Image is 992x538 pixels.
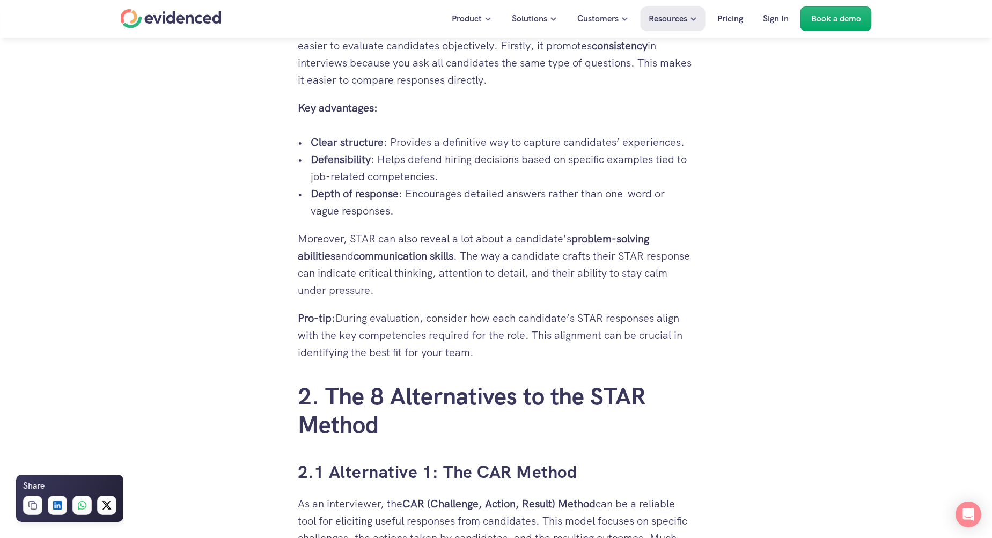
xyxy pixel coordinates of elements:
strong: Pro-tip: [298,311,335,325]
p: Resources [649,12,687,26]
p: Product [452,12,482,26]
strong: problem-solving abilities [298,232,652,263]
strong: Clear structure [311,135,384,149]
p: Sign In [763,12,789,26]
strong: Defensibility [311,152,371,166]
p: Solutions [512,12,547,26]
h6: Share [23,479,45,493]
div: Open Intercom Messenger [956,502,981,527]
strong: Key advantages: [298,101,378,115]
a: Book a demo [800,6,872,31]
p: : Encourages detailed answers rather than one-word or vague responses. [311,185,695,219]
a: Pricing [709,6,751,31]
a: 2.1 Alternative 1: The CAR Method [298,461,577,483]
a: Home [121,9,222,28]
p: Moreover, STAR can also reveal a lot about a candidate's and . The way a candidate crafts their S... [298,230,695,299]
a: Sign In [755,6,797,31]
p: Customers [577,12,619,26]
strong: Depth of response [311,187,399,201]
a: 2. The 8 Alternatives to the STAR Method [298,381,651,440]
strong: CAR (Challenge, Action, Result) Method [402,497,596,511]
p: : Provides a definitive way to capture candidates’ experiences. [311,134,695,151]
p: Book a demo [811,12,861,26]
p: : Helps defend hiring decisions based on specific examples tied to job-related competencies. [311,151,695,185]
strong: communication skills [354,249,453,263]
p: Pricing [717,12,743,26]
p: During evaluation, consider how each candidate’s STAR responses align with the key competencies r... [298,309,695,361]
